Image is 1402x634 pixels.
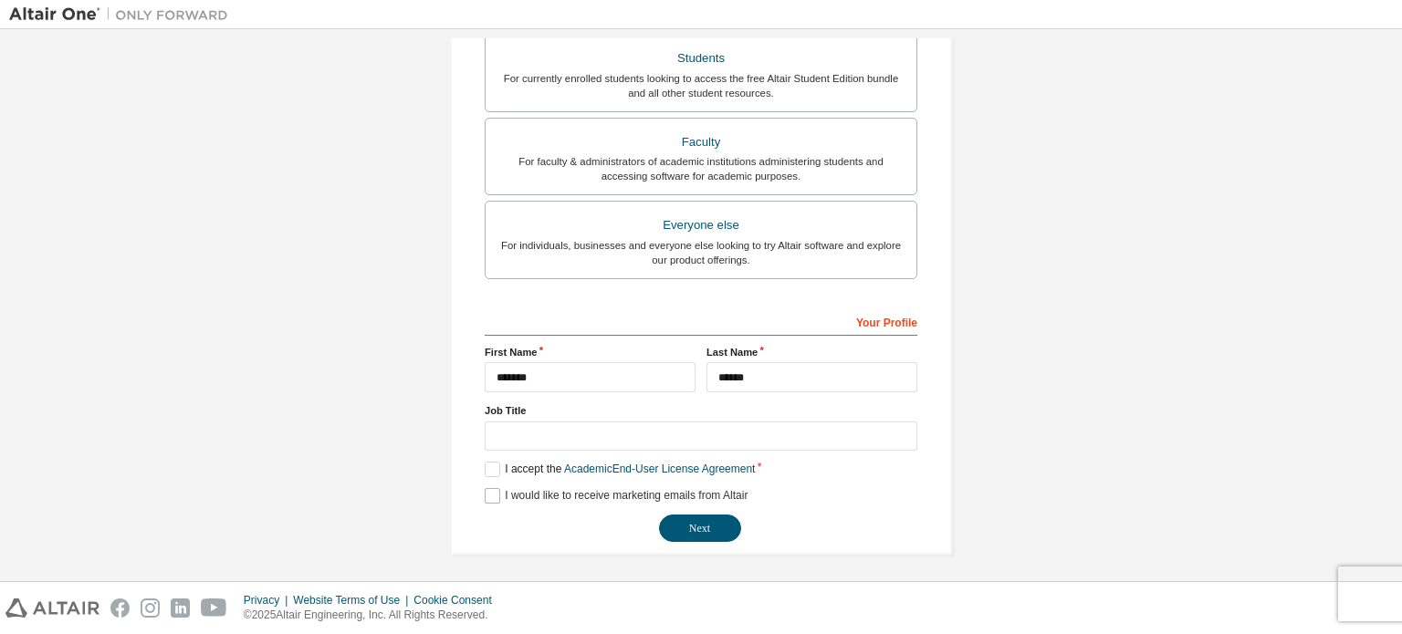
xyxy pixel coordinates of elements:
div: For individuals, businesses and everyone else looking to try Altair software and explore our prod... [497,238,905,267]
div: Faculty [497,130,905,155]
label: I accept the [485,462,755,477]
img: altair_logo.svg [5,598,99,618]
div: For currently enrolled students looking to access the free Altair Student Edition bundle and all ... [497,71,905,100]
div: Website Terms of Use [293,593,413,608]
div: Everyone else [497,213,905,238]
div: Students [497,46,905,71]
label: First Name [485,345,696,359]
div: Privacy [244,593,293,608]
div: Cookie Consent [413,593,502,608]
div: For faculty & administrators of academic institutions administering students and accessing softwa... [497,154,905,183]
label: Job Title [485,403,917,418]
a: Academic End-User License Agreement [564,463,755,475]
button: Next [659,514,741,542]
img: Altair One [9,5,237,24]
img: facebook.svg [110,598,130,618]
div: Your Profile [485,307,917,336]
p: © 2025 Altair Engineering, Inc. All Rights Reserved. [244,608,503,623]
img: linkedin.svg [171,598,190,618]
label: Last Name [706,345,917,359]
img: instagram.svg [141,598,160,618]
label: I would like to receive marketing emails from Altair [485,488,748,504]
img: youtube.svg [201,598,227,618]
